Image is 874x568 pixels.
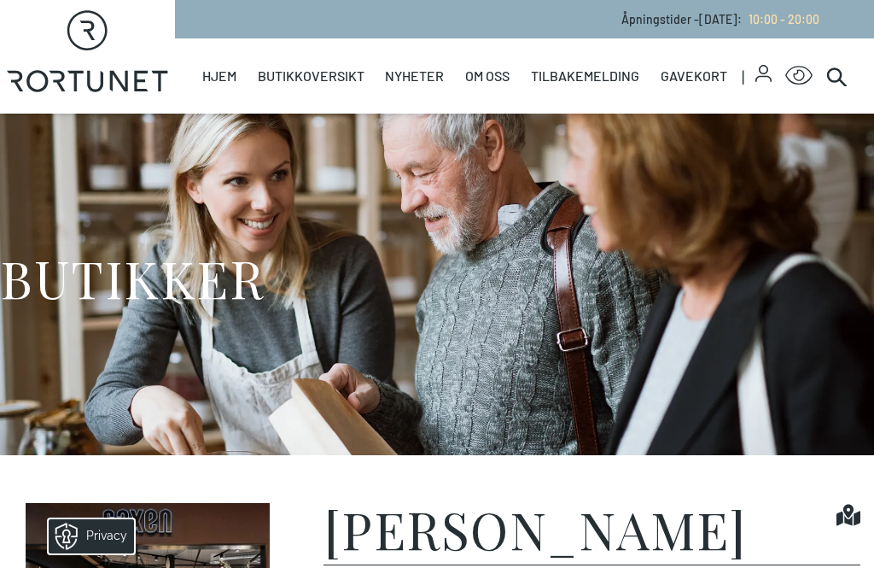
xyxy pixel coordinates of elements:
span: 10:00 - 20:00 [749,12,819,26]
button: Open Accessibility Menu [785,62,813,90]
div: © Mappedin [818,310,859,319]
a: Butikkoversikt [258,38,364,114]
iframe: Manage Preferences [17,513,156,559]
span: | [742,38,755,114]
a: Hjem [202,38,236,114]
a: Nyheter [385,38,444,114]
a: Tilbakemelding [531,38,639,114]
a: Gavekort [661,38,727,114]
a: Om oss [465,38,510,114]
details: Attribution [813,307,874,320]
a: 10:00 - 20:00 [742,12,819,26]
p: Åpningstider - [DATE] : [621,10,819,28]
h1: [PERSON_NAME] [323,503,747,554]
